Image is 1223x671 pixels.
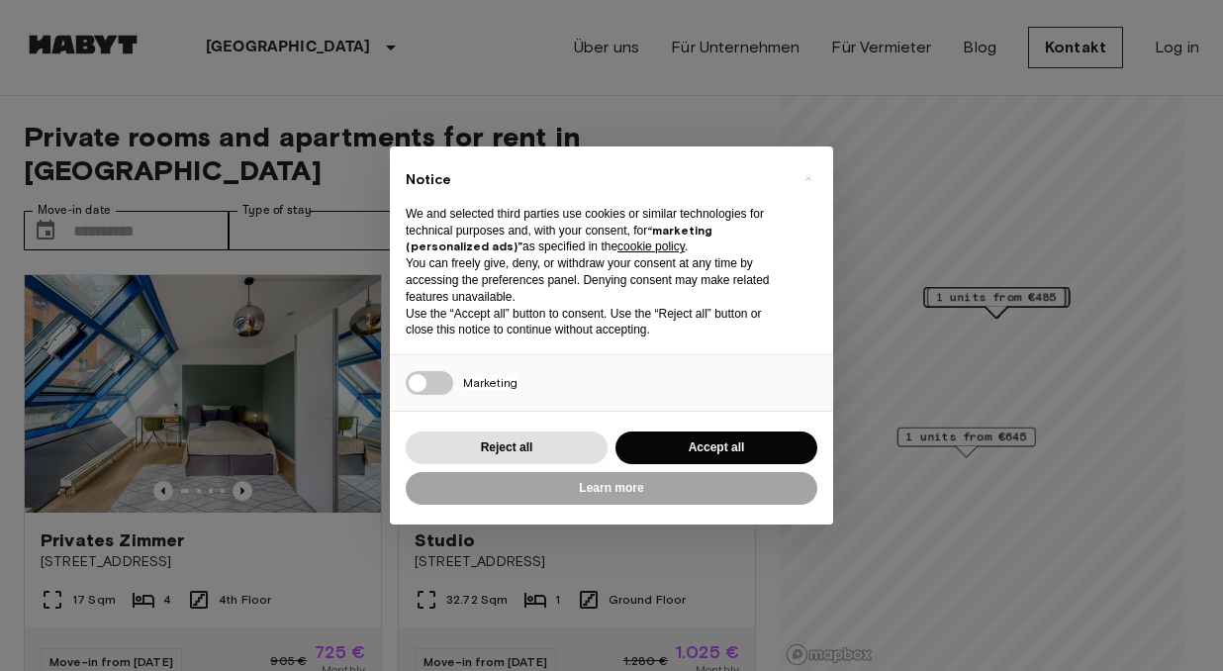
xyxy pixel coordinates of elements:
[406,306,786,339] p: Use the “Accept all” button to consent. Use the “Reject all” button or close this notice to conti...
[615,431,817,464] button: Accept all
[463,375,517,390] span: Marketing
[617,240,685,253] a: cookie policy
[406,223,712,254] strong: “marketing (personalized ads)”
[406,255,786,305] p: You can freely give, deny, or withdraw your consent at any time by accessing the preferences pane...
[406,206,786,255] p: We and selected third parties use cookies or similar technologies for technical purposes and, wit...
[792,162,823,194] button: Close this notice
[406,170,786,190] h2: Notice
[804,166,811,190] span: ×
[406,472,817,505] button: Learn more
[406,431,608,464] button: Reject all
